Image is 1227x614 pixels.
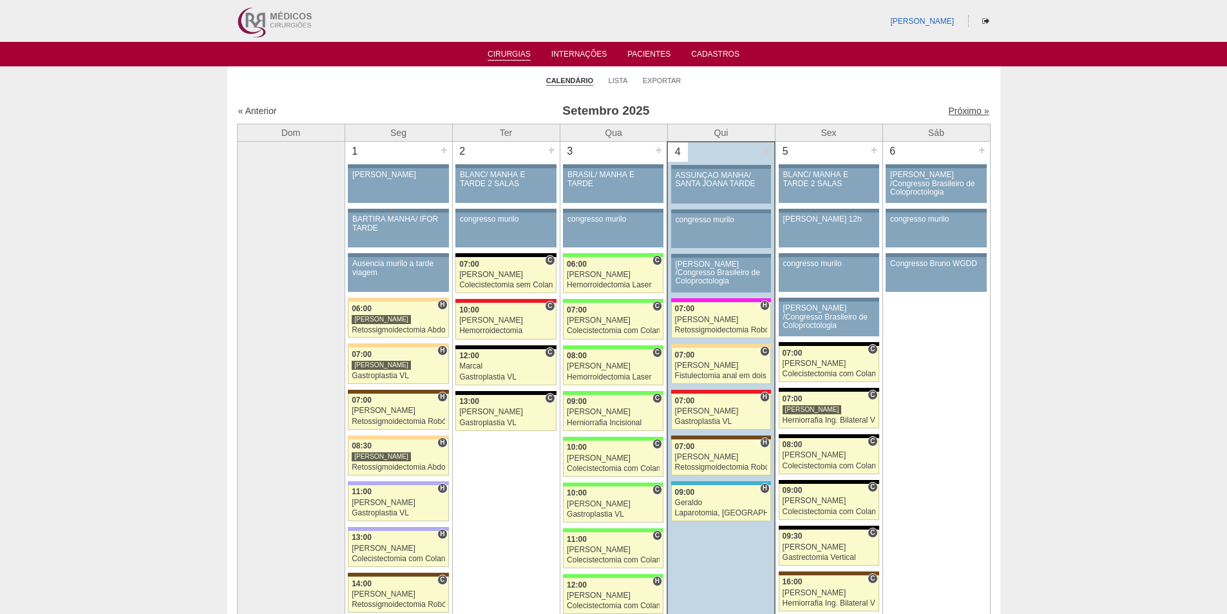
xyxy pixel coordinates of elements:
[348,253,448,257] div: Key: Aviso
[352,350,372,359] span: 07:00
[352,463,445,472] div: Retossigmoidectomia Abdominal VL
[775,124,882,142] th: Sex
[783,532,803,541] span: 09:30
[563,483,663,486] div: Key: Brasil
[348,343,448,347] div: Key: Bartira
[783,360,875,368] div: [PERSON_NAME]
[567,510,660,519] div: Gastroplastia VL
[563,213,663,247] a: congresso murilo
[348,439,448,475] a: H 08:30 [PERSON_NAME] Retossigmoidectomia Abdominal VL
[567,373,660,381] div: Hemorroidectomia Laser
[868,390,877,400] span: Consultório
[652,301,662,311] span: Consultório
[779,575,879,611] a: C 16:00 [PERSON_NAME] Herniorrafia Ing. Bilateral VL
[675,326,768,334] div: Retossigmoidectomia Robótica
[671,213,771,248] a: congresso murilo
[783,304,875,330] div: [PERSON_NAME] /Congresso Brasileiro de Coloproctologia
[567,602,660,610] div: Colecistectomia com Colangiografia VL
[563,303,663,339] a: C 07:00 [PERSON_NAME] Colecistectomia com Colangiografia VL
[783,577,803,586] span: 16:00
[667,124,775,142] th: Qui
[455,253,556,257] div: Key: Blanc
[352,360,411,370] div: [PERSON_NAME]
[352,304,372,313] span: 06:00
[886,168,986,203] a: [PERSON_NAME] /Congresso Brasileiro de Coloproctologia
[675,453,768,461] div: [PERSON_NAME]
[567,580,587,590] span: 12:00
[459,281,553,289] div: Colecistectomia sem Colangiografia VL
[459,351,479,360] span: 12:00
[348,347,448,383] a: H 07:00 [PERSON_NAME] Gastroplastia VL
[671,481,771,485] div: Key: Neomater
[671,390,771,394] div: Key: Assunção
[551,50,607,62] a: Internações
[652,530,662,541] span: Consultório
[783,497,875,505] div: [PERSON_NAME]
[671,165,771,169] div: Key: Aviso
[459,419,553,427] div: Gastroplastia VL
[675,361,768,370] div: [PERSON_NAME]
[563,345,663,349] div: Key: Brasil
[779,253,879,257] div: Key: Aviso
[783,215,875,224] div: [PERSON_NAME] 12h
[459,397,479,406] span: 13:00
[563,532,663,568] a: C 11:00 [PERSON_NAME] Colecistectomia com Colangiografia VL
[455,345,556,349] div: Key: Blanc
[653,142,664,158] div: +
[352,260,444,276] div: Ausencia murilo a tarde viagem
[545,301,555,311] span: Consultório
[779,342,879,346] div: Key: Blanc
[348,390,448,394] div: Key: Santa Joana
[868,344,877,354] span: Consultório
[783,370,875,378] div: Colecistectomia com Colangiografia VL
[455,303,556,339] a: C 10:00 [PERSON_NAME] Hemorroidectomia
[890,17,954,26] a: [PERSON_NAME]
[563,164,663,168] div: Key: Aviso
[886,213,986,247] a: congresso murilo
[348,298,448,302] div: Key: Bartira
[348,436,448,439] div: Key: Bartira
[567,591,660,600] div: [PERSON_NAME]
[348,209,448,213] div: Key: Aviso
[783,349,803,358] span: 07:00
[779,302,879,336] a: [PERSON_NAME] /Congresso Brasileiro de Coloproctologia
[352,544,445,553] div: [PERSON_NAME]
[675,499,768,507] div: Geraldo
[779,571,879,575] div: Key: Santa Joana
[567,419,660,427] div: Herniorrafia Incisional
[460,215,552,224] div: congresso murilo
[352,417,445,426] div: Retossigmoidectomia Robótica
[348,213,448,247] a: BARTIRA MANHÃ/ IFOR TARDE
[779,213,879,247] a: [PERSON_NAME] 12h
[783,462,875,470] div: Colecistectomia com Colangiografia VL
[676,216,767,224] div: congresso murilo
[886,164,986,168] div: Key: Aviso
[352,600,445,609] div: Retossigmoidectomia Robótica
[779,164,879,168] div: Key: Aviso
[459,305,479,314] span: 10:00
[348,394,448,430] a: H 07:00 [PERSON_NAME] Retossigmoidectomia Robótica
[563,486,663,523] a: C 10:00 [PERSON_NAME] Gastroplastia VL
[652,484,662,495] span: Consultório
[890,215,982,224] div: congresso murilo
[760,392,770,402] span: Hospital
[567,488,587,497] span: 10:00
[761,142,772,159] div: +
[671,209,771,213] div: Key: Aviso
[563,168,663,203] a: BRASIL/ MANHÃ E TARDE
[676,171,767,188] div: ASSUNÇÃO MANHÃ/ SANTA JOANA TARDE
[675,407,768,416] div: [PERSON_NAME]
[567,465,660,473] div: Colecistectomia com Colangiografia VL
[348,257,448,292] a: Ausencia murilo a tarde viagem
[560,124,667,142] th: Qua
[352,171,444,179] div: [PERSON_NAME]
[567,305,587,314] span: 07:00
[779,346,879,382] a: C 07:00 [PERSON_NAME] Colecistectomia com Colangiografia VL
[352,590,445,599] div: [PERSON_NAME]
[545,393,555,403] span: Consultório
[675,509,768,517] div: Laparotomia, [GEOGRAPHIC_DATA], Drenagem, Bridas VL
[439,142,450,158] div: +
[671,302,771,338] a: H 07:00 [PERSON_NAME] Retossigmoidectomia Robótica
[652,347,662,358] span: Consultório
[783,543,875,552] div: [PERSON_NAME]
